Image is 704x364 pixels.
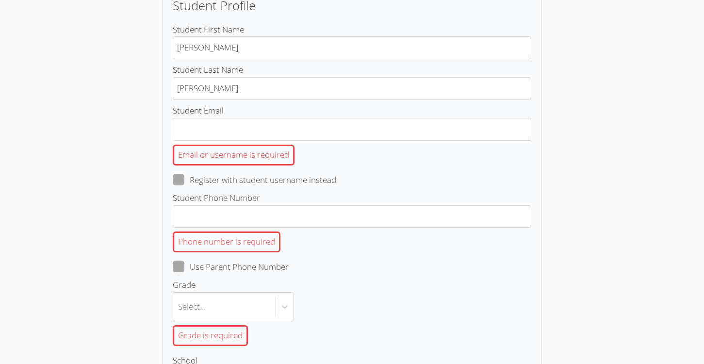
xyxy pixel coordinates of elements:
input: Student First Name [173,36,532,59]
span: Student Email [173,105,224,116]
div: Phone number is required [173,232,280,252]
div: Select... [178,300,206,314]
span: Student Last Name [173,64,243,75]
input: Student Last Name [173,77,532,100]
input: Student EmailEmail or username is required [173,118,532,141]
div: Grade is required [173,325,248,346]
label: Use Parent Phone Number [173,261,289,273]
label: Register with student username instead [173,174,336,186]
span: Grade [173,279,196,290]
input: Student Phone NumberPhone number is required [173,205,532,228]
div: Email or username is required [173,145,295,165]
input: GradeSelect...Grade is required [178,296,179,318]
span: Student Phone Number [173,192,260,203]
span: Student First Name [173,24,244,35]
